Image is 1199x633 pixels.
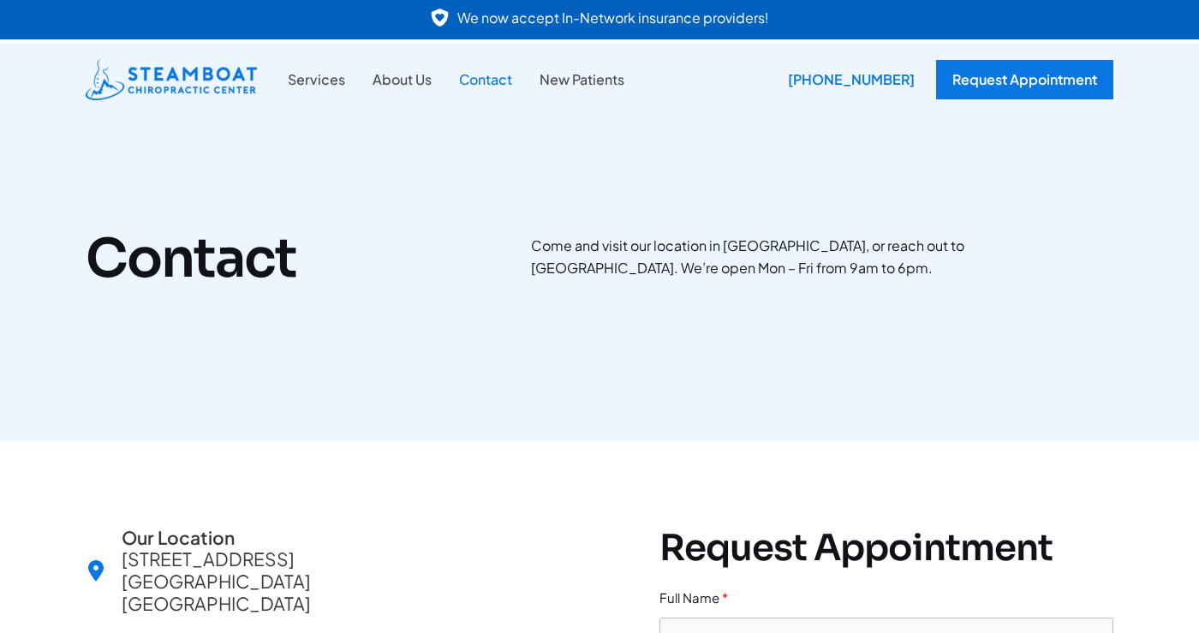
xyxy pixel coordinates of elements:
[274,69,359,91] a: Services
[526,69,638,91] a: New Patients
[936,60,1113,99] a: Request Appointment
[122,527,311,614] span: [STREET_ADDRESS] [GEOGRAPHIC_DATA] [GEOGRAPHIC_DATA]
[445,69,526,91] a: Contact
[531,235,1113,278] p: Come and visit our location in [GEOGRAPHIC_DATA], or reach out to [GEOGRAPHIC_DATA]. We’re open M...
[775,60,928,99] div: [PHONE_NUMBER]
[274,69,638,91] nav: Site Navigation
[775,60,919,99] a: [PHONE_NUMBER]
[359,69,445,91] a: About Us
[86,59,257,100] img: Steamboat Chiropractic Center
[86,227,497,290] h1: Contact
[659,527,1113,570] h2: Request Appointment
[659,587,1113,609] div: Full Name
[122,526,235,549] strong: Our Location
